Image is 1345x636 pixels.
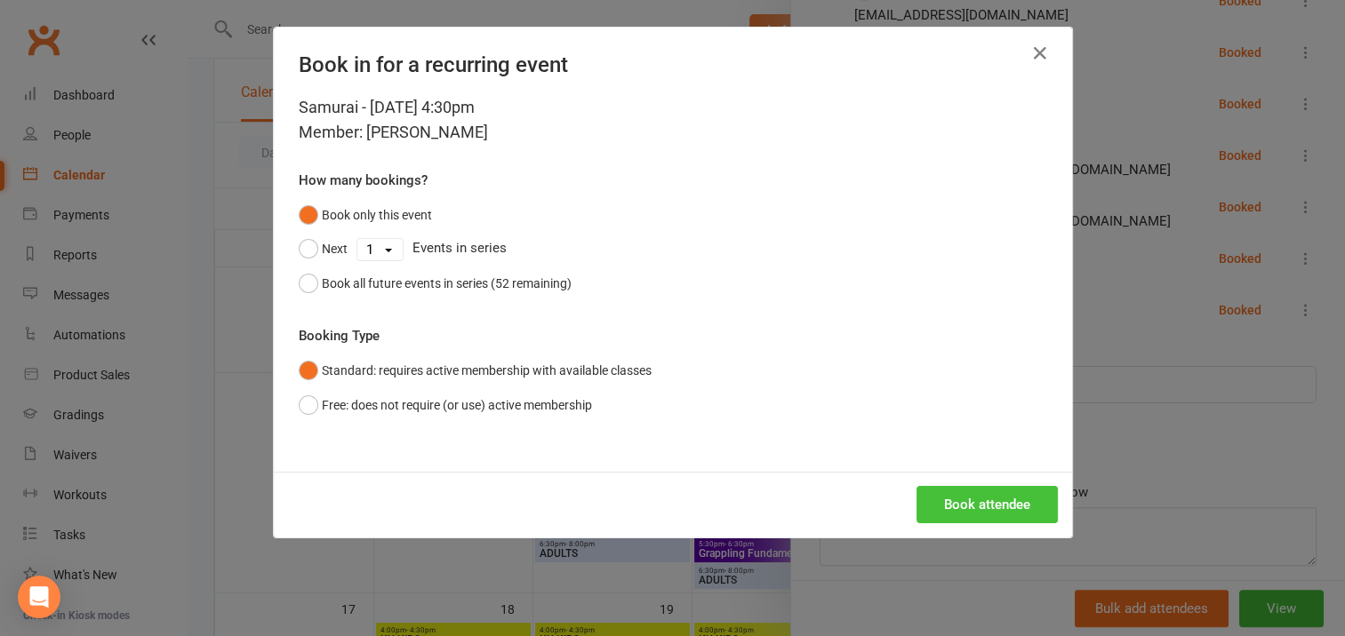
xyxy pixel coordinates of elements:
div: Book all future events in series (52 remaining) [322,274,572,293]
button: Free: does not require (or use) active membership [299,388,592,422]
button: Next [299,232,348,266]
label: How many bookings? [299,170,428,191]
button: Standard: requires active membership with available classes [299,354,652,387]
h4: Book in for a recurring event [299,52,1047,77]
button: Book all future events in series (52 remaining) [299,266,572,300]
button: Close [1026,39,1054,68]
label: Booking Type [299,325,380,346]
div: Open Intercom Messenger [18,576,60,618]
button: Book attendee [917,486,1058,523]
div: Events in series [299,232,1047,266]
div: Samurai - [DATE] 4:30pm Member: [PERSON_NAME] [299,95,1047,145]
button: Book only this event [299,198,432,232]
